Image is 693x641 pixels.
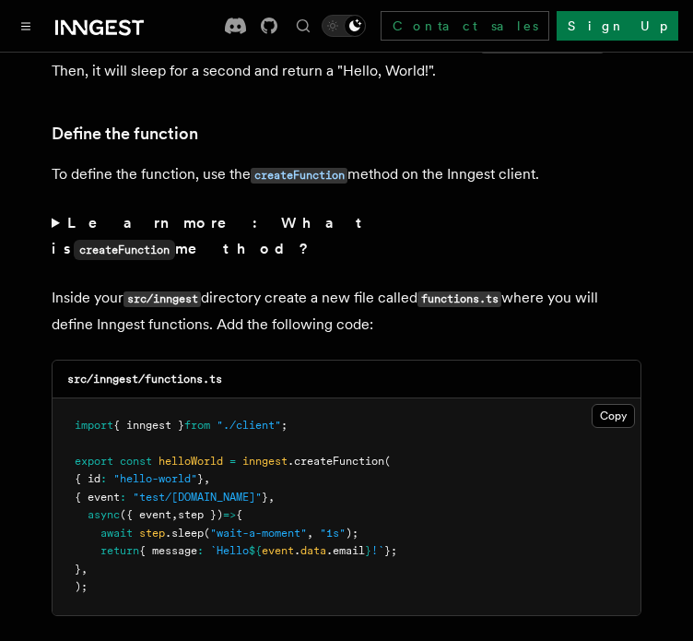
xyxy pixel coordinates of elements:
[75,455,113,468] span: export
[100,527,133,540] span: await
[268,491,275,504] span: ,
[236,508,242,521] span: {
[557,11,678,41] a: Sign Up
[52,214,370,257] strong: Learn more: What is method?
[184,419,210,432] span: from
[75,419,113,432] span: import
[326,544,365,557] span: .email
[288,455,384,468] span: .createFunction
[178,508,223,521] span: step })
[294,544,300,557] span: .
[384,455,391,468] span: (
[52,210,641,263] summary: Learn more: What iscreateFunctionmethod?
[15,15,37,37] button: Toggle navigation
[123,291,201,307] code: src/inngest
[417,291,501,307] code: functions.ts
[52,121,198,147] a: Define the function
[100,472,107,485] span: :
[381,11,549,41] a: Contact sales
[365,544,371,557] span: }
[75,472,100,485] span: { id
[204,527,210,540] span: (
[242,455,288,468] span: inngest
[307,527,313,540] span: ,
[165,527,204,540] span: .sleep
[120,455,152,468] span: const
[171,508,178,521] span: ,
[592,404,635,428] button: Copy
[481,38,604,53] code: test/[DOMAIN_NAME]
[113,419,184,432] span: { inngest }
[52,161,641,188] p: To define the function, use the method on the Inngest client.
[113,472,197,485] span: "hello-world"
[371,544,384,557] span: !`
[139,544,197,557] span: { message
[251,168,347,184] code: createFunction
[300,544,326,557] span: data
[249,544,262,557] span: ${
[120,508,171,521] span: ({ event
[75,491,120,504] span: { event
[217,419,281,432] span: "./client"
[159,455,223,468] span: helloWorld
[384,544,397,557] span: };
[88,508,120,521] span: async
[320,527,346,540] span: "1s"
[52,285,641,338] p: Inside your directory create a new file called where you will define Inngest functions. Add the f...
[67,373,222,386] code: src/inngest/functions.ts
[251,165,347,183] a: createFunction
[229,455,236,468] span: =
[133,491,262,504] span: "test/[DOMAIN_NAME]"
[281,419,288,432] span: ;
[74,240,175,260] code: createFunction
[139,527,165,540] span: step
[292,15,314,37] button: Find something...
[197,544,204,557] span: :
[81,563,88,576] span: ,
[223,508,236,521] span: =>
[210,544,249,557] span: `Hello
[197,472,204,485] span: }
[262,544,294,557] span: event
[120,491,126,504] span: :
[210,527,307,540] span: "wait-a-moment"
[75,580,88,593] span: );
[262,491,268,504] span: }
[75,563,81,576] span: }
[204,472,210,485] span: ,
[346,527,358,540] span: );
[100,544,139,557] span: return
[322,15,366,37] button: Toggle dark mode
